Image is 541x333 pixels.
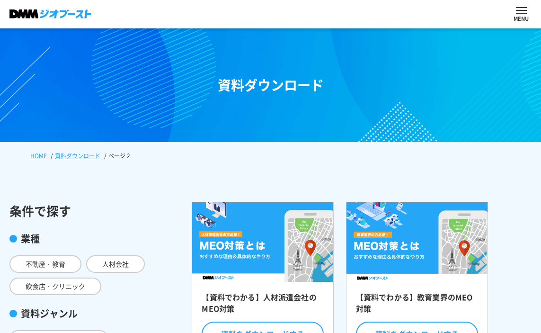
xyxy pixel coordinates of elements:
[218,75,324,95] h1: 資料ダウンロード
[86,255,145,273] span: 人材会社
[102,152,132,160] li: ページ 2
[55,152,100,160] a: 資料ダウンロード
[9,232,180,246] div: 業種
[9,9,91,18] img: DMMジオブースト
[9,255,81,273] span: 不動産・教育
[516,7,527,14] button: ナビを開閉する
[9,306,180,321] div: 資料ジャンル
[202,291,324,320] h2: 【資料でわかる】人材派遣会社のMEO対策
[9,202,180,220] div: 条件で探す
[30,152,47,160] a: HOME
[9,278,101,295] span: 飲食店・クリニック
[356,291,478,320] h2: 【資料でわかる】教育業界のMEO対策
